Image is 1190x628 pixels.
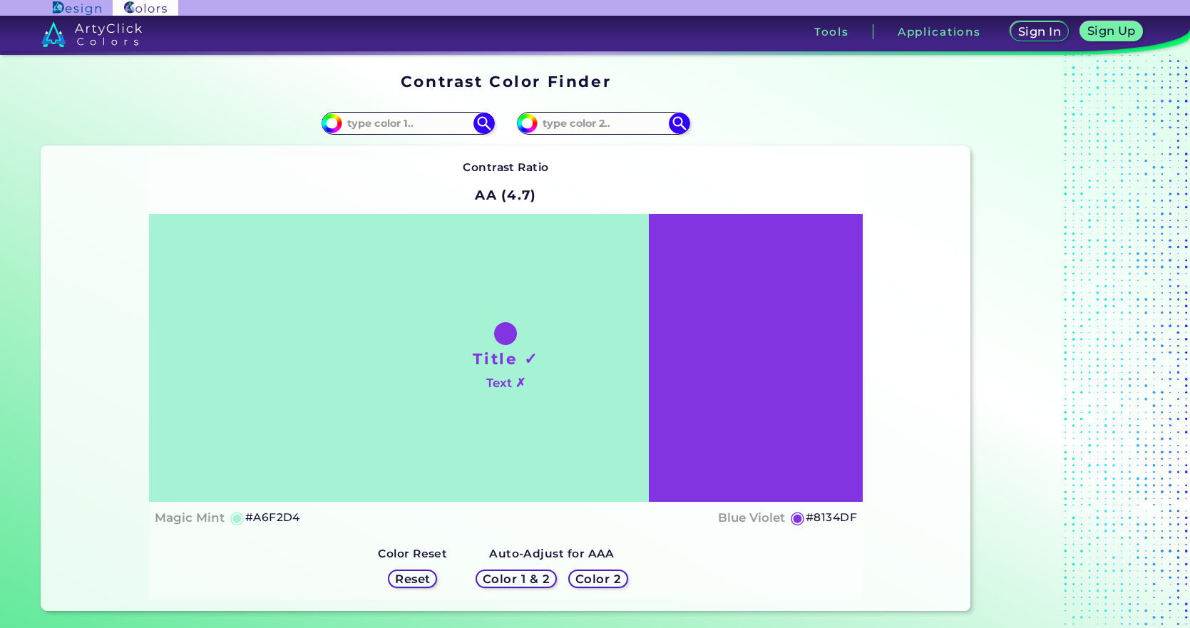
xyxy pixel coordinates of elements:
strong: Auto-Adjust for AAA [489,547,615,560]
img: icon search [669,113,690,134]
h5: Color 1 & 2 [486,573,547,584]
h1: Title ✓ [473,348,538,369]
h4: Text ✗ [486,373,525,393]
input: type color 2.. [538,114,670,133]
h5: ◉ [230,509,245,526]
strong: Color Reset [378,547,447,560]
h5: Reset [397,573,429,584]
a: Sign Up [1083,23,1139,41]
h5: Sign In [1020,26,1059,37]
input: type color 1.. [342,114,475,133]
h3: Applications [898,26,981,37]
h5: #8134DF [806,508,857,527]
h4: Blue Violet [718,508,785,528]
a: Sign In [1013,23,1065,41]
h5: Sign Up [1089,26,1134,36]
h5: Color 2 [578,573,619,584]
h3: Tools [814,26,849,37]
h5: #A6F2D4 [245,508,300,527]
h4: Magic Mint [155,508,225,528]
img: logo_artyclick_colors_white.svg [41,21,142,47]
img: ArtyClick Design logo [53,1,101,15]
strong: Contrast Ratio [463,160,549,174]
h1: Contrast Color Finder [401,71,611,92]
h5: ◉ [790,509,806,526]
h2: AA (4.7) [468,180,543,211]
img: icon search [473,113,495,134]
